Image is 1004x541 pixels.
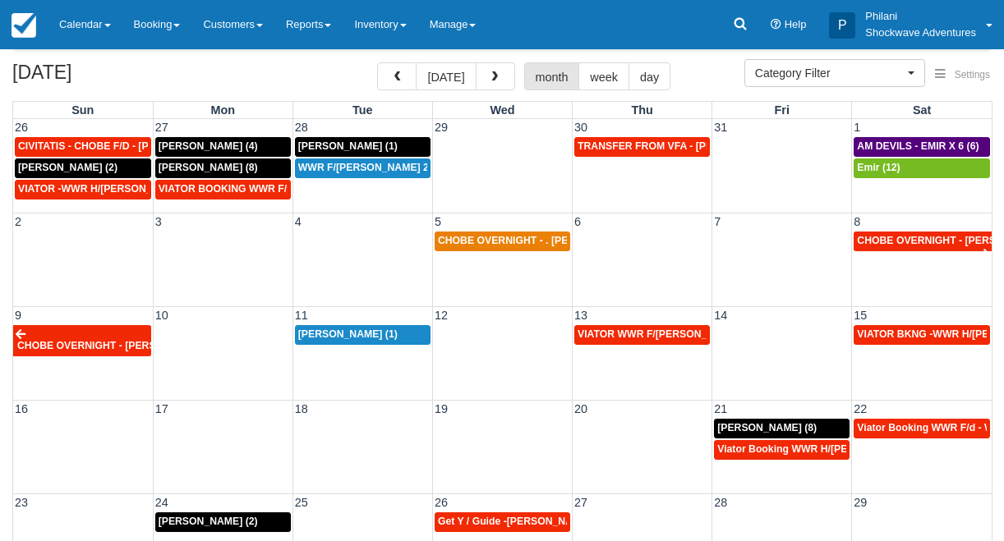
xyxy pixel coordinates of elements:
[852,215,862,228] span: 8
[159,140,258,152] span: [PERSON_NAME] (4)
[295,137,431,157] a: [PERSON_NAME] (1)
[573,402,589,415] span: 20
[352,103,373,117] span: Tue
[18,183,208,195] span: VIATOR -WWR H/[PERSON_NAME] 2 (2)
[433,309,449,322] span: 12
[416,62,476,90] button: [DATE]
[865,25,976,41] p: Shockwave Adventures
[714,440,850,460] a: Viator Booking WWR H/[PERSON_NAME] 2 (2)
[17,340,242,351] span: CHOBE OVERNIGHT - [PERSON_NAME] X 2 (2)
[298,328,398,340] span: [PERSON_NAME] (1)
[631,103,652,117] span: Thu
[438,235,669,246] span: CHOBE OVERNIGHT - . [PERSON_NAME] X 2 (2)
[712,309,729,322] span: 14
[744,59,925,87] button: Category Filter
[852,309,868,322] span: 15
[154,121,170,134] span: 27
[433,496,449,509] span: 26
[854,137,990,157] a: AM DEVILS - EMIR X 6 (6)
[154,496,170,509] span: 24
[13,309,23,322] span: 9
[433,402,449,415] span: 19
[159,516,258,527] span: [PERSON_NAME] (2)
[712,402,729,415] span: 21
[854,419,990,438] a: Viator Booking WWR F/d - Wheldon, April X 3 (3)
[578,140,895,152] span: TRANSFER FROM VFA - [PERSON_NAME] X 7 adults + 2 adults (9)
[13,121,30,134] span: 26
[865,8,976,25] p: Philani
[573,121,589,134] span: 30
[629,62,670,90] button: day
[433,121,449,134] span: 29
[854,232,992,251] a: CHOBE OVERNIGHT - [PERSON_NAME] X 2 (2)
[578,62,629,90] button: week
[293,309,310,322] span: 11
[298,140,398,152] span: [PERSON_NAME] (1)
[955,69,990,80] span: Settings
[298,162,444,173] span: WWR F/[PERSON_NAME] 2 (2)
[573,215,583,228] span: 6
[155,137,291,157] a: [PERSON_NAME] (4)
[293,496,310,509] span: 25
[18,162,117,173] span: [PERSON_NAME] (2)
[435,512,570,532] a: Get Y / Guide -[PERSON_NAME] X2 (2)
[438,516,621,527] span: Get Y / Guide -[PERSON_NAME] X2 (2)
[15,180,151,199] a: VIATOR -WWR H/[PERSON_NAME] 2 (2)
[293,215,303,228] span: 4
[155,180,291,199] a: VIATOR BOOKING WWR F/[PERSON_NAME] X1 (1)
[574,325,710,345] a: VIATOR WWR F/[PERSON_NAME] 2 (2)
[13,215,23,228] span: 2
[433,215,443,228] span: 5
[71,103,94,117] span: Sun
[15,158,151,178] a: [PERSON_NAME] (2)
[18,140,256,152] span: CIVITATIS - CHOBE F/D - [PERSON_NAME] X 1 (1)
[857,162,900,173] span: Emir (12)
[155,512,291,532] a: [PERSON_NAME] (2)
[852,121,862,134] span: 1
[435,232,570,251] a: CHOBE OVERNIGHT - . [PERSON_NAME] X 2 (2)
[578,328,763,340] span: VIATOR WWR F/[PERSON_NAME] 2 (2)
[712,121,729,134] span: 31
[573,309,589,322] span: 13
[714,419,850,438] a: [PERSON_NAME] (8)
[852,402,868,415] span: 22
[154,402,170,415] span: 17
[717,443,938,455] span: Viator Booking WWR H/[PERSON_NAME] 2 (2)
[712,215,722,228] span: 7
[15,137,151,157] a: CIVITATIS - CHOBE F/D - [PERSON_NAME] X 1 (1)
[154,309,170,322] span: 10
[293,121,310,134] span: 28
[524,62,580,90] button: month
[573,496,589,509] span: 27
[852,496,868,509] span: 29
[12,62,220,93] h2: [DATE]
[771,20,781,30] i: Help
[854,158,990,178] a: Emir (12)
[295,158,431,178] a: WWR F/[PERSON_NAME] 2 (2)
[159,162,258,173] span: [PERSON_NAME] (8)
[490,103,514,117] span: Wed
[13,325,151,356] a: CHOBE OVERNIGHT - [PERSON_NAME] X 2 (2)
[210,103,235,117] span: Mon
[829,12,855,39] div: P
[854,325,990,345] a: VIATOR BKNG -WWR H/[PERSON_NAME] 2 (2)
[785,18,807,30] span: Help
[712,496,729,509] span: 28
[13,402,30,415] span: 16
[857,140,979,152] span: AM DEVILS - EMIR X 6 (6)
[574,137,710,157] a: TRANSFER FROM VFA - [PERSON_NAME] X 7 adults + 2 adults (9)
[12,13,36,38] img: checkfront-main-nav-mini-logo.png
[755,65,904,81] span: Category Filter
[154,215,163,228] span: 3
[775,103,790,117] span: Fri
[295,325,431,345] a: [PERSON_NAME] (1)
[155,158,291,178] a: [PERSON_NAME] (8)
[913,103,931,117] span: Sat
[13,496,30,509] span: 23
[925,63,1000,87] button: Settings
[293,402,310,415] span: 18
[159,183,402,195] span: VIATOR BOOKING WWR F/[PERSON_NAME] X1 (1)
[717,422,817,433] span: [PERSON_NAME] (8)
